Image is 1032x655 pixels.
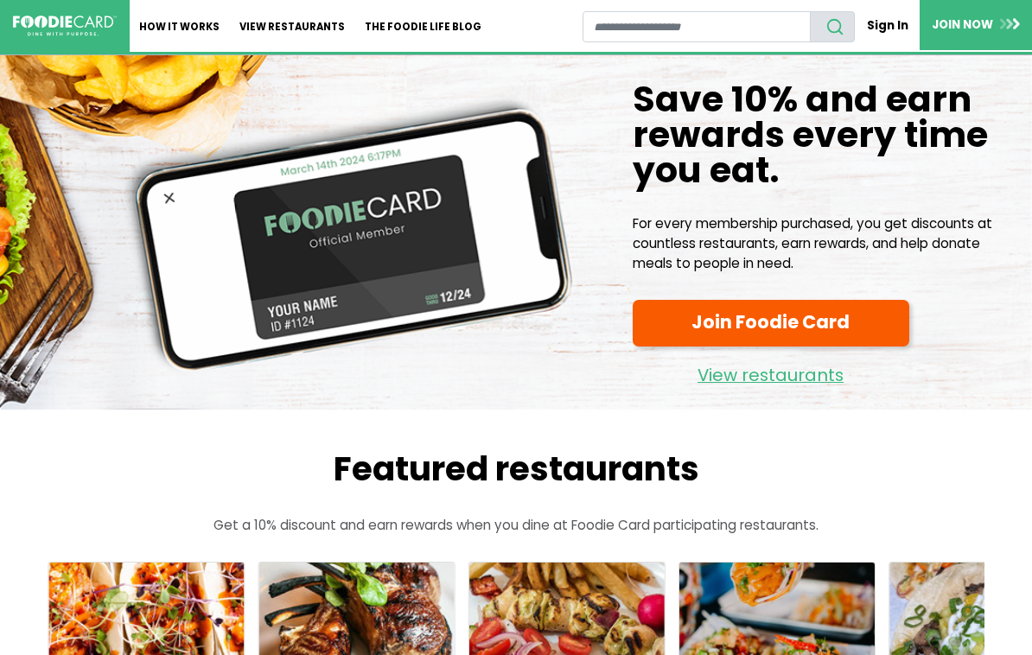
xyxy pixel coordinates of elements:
h1: Save 10% and earn rewards every time you eat. [633,81,1019,188]
button: search [810,11,855,42]
p: Get a 10% discount and earn rewards when you dine at Foodie Card participating restaurants. [13,516,1019,536]
a: Sign In [855,10,920,41]
h2: Featured restaurants [13,449,1019,490]
img: FoodieCard; Eat, Drink, Save, Donate [13,16,117,36]
a: View restaurants [633,353,909,390]
a: Join Foodie Card [633,300,909,347]
p: For every membership purchased, you get discounts at countless restaurants, earn rewards, and hel... [633,214,1019,273]
input: restaurant search [583,11,811,42]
